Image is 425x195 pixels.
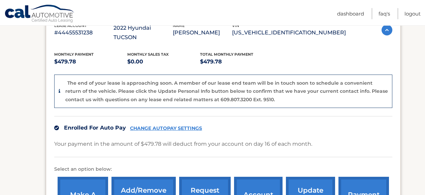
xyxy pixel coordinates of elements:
span: Enrolled For Auto Pay [64,124,126,131]
span: Monthly sales Tax [127,52,169,57]
img: check.svg [54,126,59,130]
p: The end of your lease is approaching soon. A member of our lease end team will be in touch soon t... [65,80,388,103]
a: Cal Automotive [4,4,75,24]
img: accordion-active.svg [382,25,392,35]
p: $0.00 [127,57,200,66]
a: FAQ's [379,8,390,19]
p: $479.78 [54,57,127,66]
a: Logout [404,8,421,19]
p: [PERSON_NAME] [173,28,232,37]
p: Select an option below: [54,165,392,173]
p: 2022 Hyundai TUCSON [113,23,173,42]
p: [US_VEHICLE_IDENTIFICATION_NUMBER] [232,28,346,37]
p: $479.78 [200,57,273,66]
a: Dashboard [337,8,364,19]
p: Your payment in the amount of $479.78 will deduct from your account on day 16 of each month. [54,139,312,149]
span: Monthly Payment [54,52,94,57]
a: CHANGE AUTOPAY SETTINGS [130,126,202,131]
span: Total Monthly Payment [200,52,253,57]
p: #44455531238 [54,28,113,37]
